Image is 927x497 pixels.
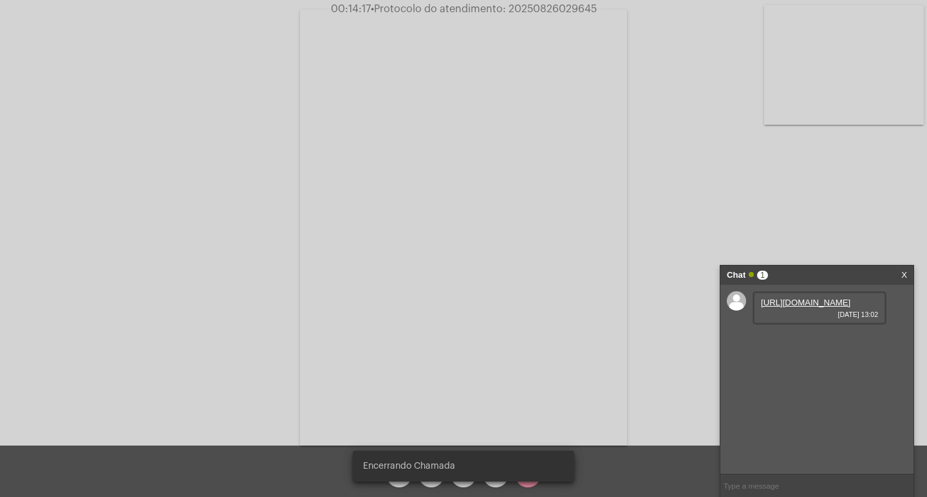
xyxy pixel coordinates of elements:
a: X [901,266,907,285]
input: Type a message [720,474,913,497]
span: Online [749,272,754,277]
span: Protocolo do atendimento: 20250826029645 [371,4,597,14]
span: 1 [757,271,768,280]
span: 00:14:17 [331,4,371,14]
span: [DATE] 13:02 [761,311,878,318]
strong: Chat [727,266,745,285]
a: [URL][DOMAIN_NAME] [761,298,850,307]
span: Encerrando Chamada [363,460,455,473]
span: • [371,4,374,14]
